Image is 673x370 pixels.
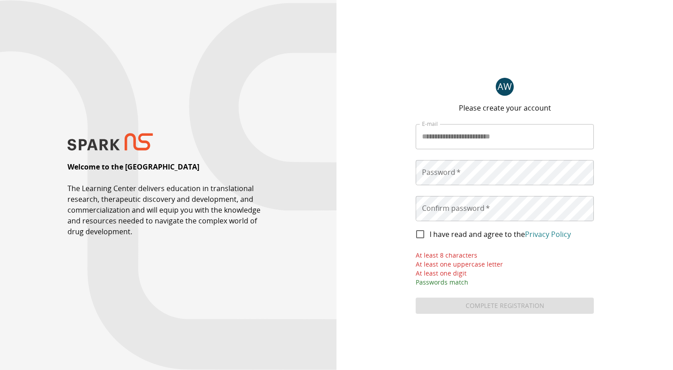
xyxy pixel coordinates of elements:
a: Privacy Policy [525,229,571,239]
img: SPARK NS [67,133,153,151]
p: At least one digit [416,269,594,278]
p: Welcome to the [GEOGRAPHIC_DATA] [67,161,199,172]
p: The Learning Center delivers education in translational research, therapeutic discovery and devel... [67,183,269,237]
p: Passwords match [416,278,594,287]
span: I have read and agree to the [430,229,571,240]
label: E-mail [422,120,438,128]
p: Please create your account [459,103,551,113]
p: At least 8 characters [416,251,594,260]
div: A W [496,78,514,96]
p: At least one uppercase letter [416,260,594,269]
